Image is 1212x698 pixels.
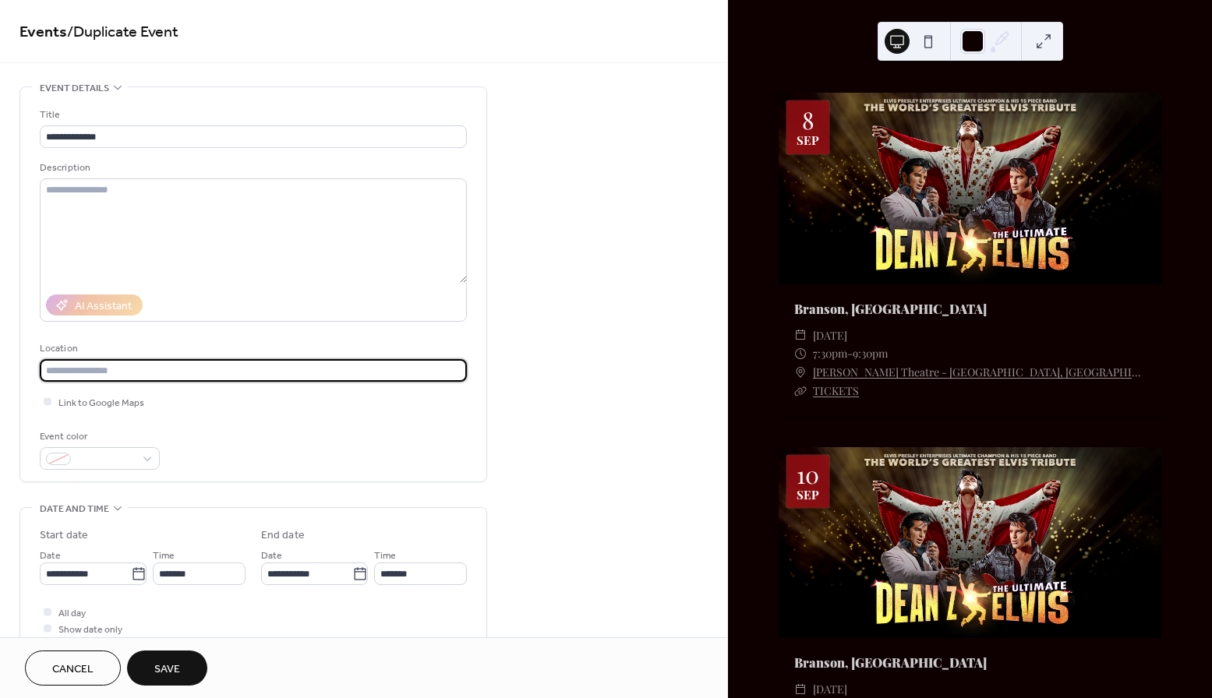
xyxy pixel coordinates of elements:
div: Title [40,107,464,123]
div: Start date [40,527,88,544]
div: ​ [794,326,807,345]
a: Branson, [GEOGRAPHIC_DATA] [794,654,987,671]
a: Events [19,17,67,48]
span: Save [154,661,180,678]
a: TICKETS [813,383,859,398]
div: ​ [794,363,807,382]
span: / Duplicate Event [67,17,178,48]
div: Location [40,340,464,357]
span: - [847,344,853,363]
div: ​ [794,344,807,363]
span: Cancel [52,661,94,678]
span: Link to Google Maps [58,395,144,411]
span: [DATE] [813,326,847,345]
div: Event color [40,428,157,445]
a: [PERSON_NAME] Theatre - [GEOGRAPHIC_DATA], [GEOGRAPHIC_DATA] [813,363,1146,382]
span: 7:30pm [813,344,847,363]
button: Cancel [25,650,121,686]
div: Sep [797,135,819,146]
div: Description [40,160,464,176]
span: All day [58,605,86,622]
div: End date [261,527,305,544]
div: ​ [794,382,807,400]
span: Date [40,548,61,564]
a: Branson, [GEOGRAPHIC_DATA] [794,301,987,317]
span: Time [374,548,396,564]
span: Date and time [40,501,109,517]
div: 10 [797,463,819,486]
span: Event details [40,80,109,97]
div: 8 [802,108,814,132]
span: Time [153,548,175,564]
span: Date [261,548,282,564]
span: Show date only [58,622,122,638]
button: Save [127,650,207,686]
span: 9:30pm [853,344,888,363]
div: Sep [797,489,819,501]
